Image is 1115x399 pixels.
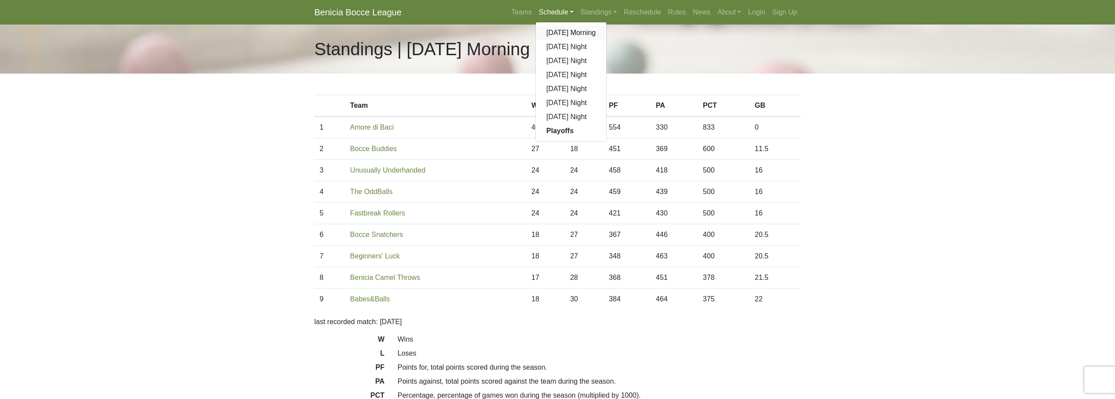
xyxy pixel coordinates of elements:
td: 384 [604,289,651,310]
a: Beginners' Luck [350,252,400,260]
a: Bocce Buddies [350,145,397,152]
strong: Playoffs [546,127,573,134]
td: 451 [651,267,697,289]
td: 24 [565,203,603,224]
td: 554 [604,117,651,138]
td: 446 [651,224,697,246]
dd: Points against, total points scored against the team during the season. [391,376,807,387]
td: 375 [697,289,749,310]
td: 3 [315,160,345,181]
a: Reschedule [620,4,665,21]
td: 40 [526,117,565,138]
div: Schedule [535,22,607,142]
td: 30 [565,289,603,310]
a: [DATE] Night [536,110,606,124]
a: Unusually Underhanded [350,166,425,174]
a: Login [744,4,768,21]
td: 24 [526,203,565,224]
td: 378 [697,267,749,289]
td: 4 [315,181,345,203]
td: 458 [604,160,651,181]
h1: Standings | [DATE] Morning [315,39,530,60]
a: Benicia Camel Throws [350,274,420,281]
td: 400 [697,224,749,246]
td: 459 [604,181,651,203]
td: 464 [651,289,697,310]
a: [DATE] Night [536,82,606,96]
dt: W [308,334,391,348]
td: 439 [651,181,697,203]
td: 24 [565,181,603,203]
td: 400 [697,246,749,267]
td: 418 [651,160,697,181]
a: [DATE] Morning [536,26,606,40]
td: 27 [565,246,603,267]
th: Team [345,95,526,117]
td: 8 [315,267,345,289]
td: 22 [750,289,801,310]
dt: PA [308,376,391,390]
td: 368 [604,267,651,289]
td: 348 [604,246,651,267]
td: 451 [604,138,651,160]
td: 500 [697,160,749,181]
td: 24 [526,160,565,181]
p: last recorded match: [DATE] [315,317,801,327]
td: 27 [565,224,603,246]
th: PCT [697,95,749,117]
a: About [714,4,745,21]
td: 20.5 [750,224,801,246]
td: 28 [565,267,603,289]
td: 27 [526,138,565,160]
th: PF [604,95,651,117]
td: 24 [565,160,603,181]
td: 18 [526,224,565,246]
a: [DATE] Night [536,68,606,82]
td: 17 [526,267,565,289]
a: News [690,4,714,21]
td: 2 [315,138,345,160]
th: PA [651,95,697,117]
a: [DATE] Night [536,54,606,68]
td: 18 [565,138,603,160]
td: 11.5 [750,138,801,160]
td: 9 [315,289,345,310]
td: 5 [315,203,345,224]
td: 421 [604,203,651,224]
a: Teams [508,4,535,21]
a: Benicia Bocce League [315,4,402,21]
td: 18 [526,289,565,310]
td: 463 [651,246,697,267]
a: Schedule [535,4,577,21]
td: 600 [697,138,749,160]
a: Playoffs [536,124,606,138]
td: 7 [315,246,345,267]
td: 20.5 [750,246,801,267]
td: 1 [315,117,345,138]
td: 6 [315,224,345,246]
a: Amore di Baci [350,124,394,131]
a: Standings [577,4,620,21]
td: 500 [697,203,749,224]
td: 21.5 [750,267,801,289]
td: 16 [750,181,801,203]
td: 18 [526,246,565,267]
td: 24 [526,181,565,203]
td: 0 [750,117,801,138]
td: 430 [651,203,697,224]
td: 833 [697,117,749,138]
th: W [526,95,565,117]
a: Rules [665,4,690,21]
a: Sign Up [769,4,801,21]
td: 16 [750,160,801,181]
dd: Points for, total points scored during the season. [391,362,807,373]
a: The OddBalls [350,188,393,195]
td: 330 [651,117,697,138]
a: Babes&Balls [350,295,390,303]
a: Bocce Snatchers [350,231,403,238]
th: GB [750,95,801,117]
dd: Loses [391,348,807,359]
a: [DATE] Night [536,40,606,54]
td: 500 [697,181,749,203]
dt: PF [308,362,391,376]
